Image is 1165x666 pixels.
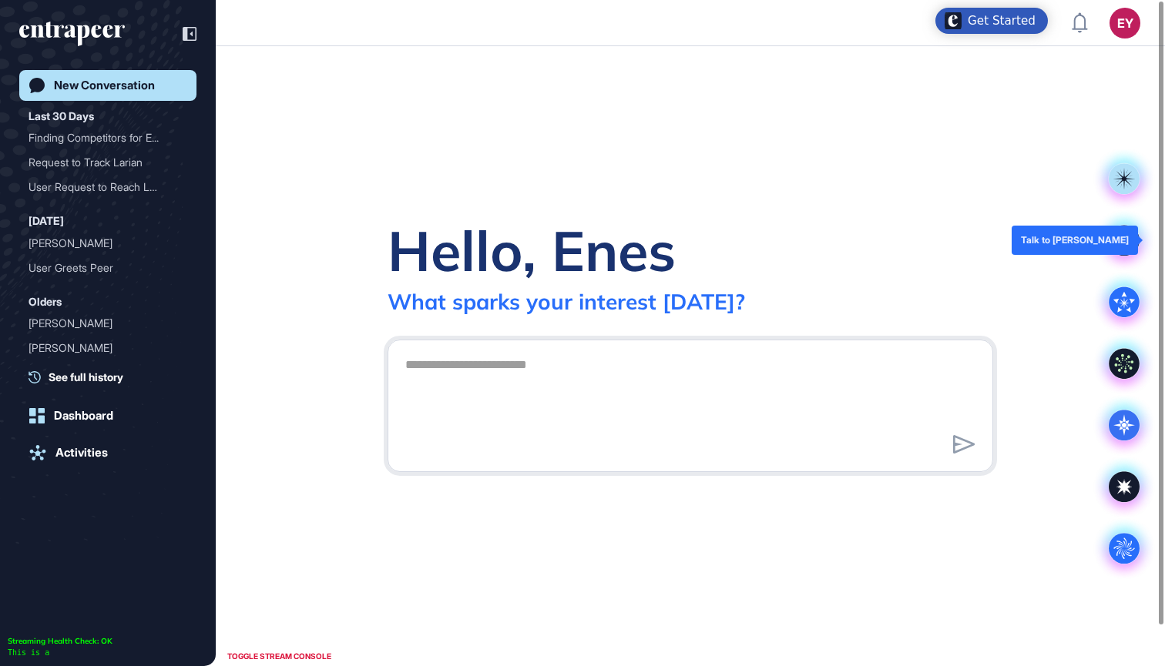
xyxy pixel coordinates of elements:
[55,446,108,460] div: Activities
[29,175,187,199] div: User Request to Reach Larian
[1110,8,1140,38] button: EY
[29,293,62,311] div: Olders
[54,409,113,423] div: Dashboard
[19,400,196,431] a: Dashboard
[29,150,175,175] div: Request to Track Larian
[29,107,94,126] div: Last 30 Days
[29,231,187,256] div: Tracy
[388,216,676,285] div: Hello, Enes
[19,70,196,101] a: New Conversation
[29,231,175,256] div: [PERSON_NAME]
[29,126,187,150] div: Finding Competitors for Eraser
[29,256,187,280] div: User Greets Peer
[19,22,125,46] div: entrapeer-logo
[968,13,1036,28] div: Get Started
[388,288,745,315] div: What sparks your interest [DATE]?
[49,369,123,385] span: See full history
[29,256,175,280] div: User Greets Peer
[29,175,175,199] div: User Request to Reach Lar...
[29,336,187,360] div: Nash
[19,437,196,468] a: Activities
[223,647,335,666] div: TOGGLE STREAM CONSOLE
[29,126,175,150] div: Finding Competitors for E...
[29,311,187,336] div: Nash
[935,8,1048,34] div: Open Get Started checklist
[29,212,64,230] div: [DATE]
[54,79,155,92] div: New Conversation
[29,369,196,385] a: See full history
[29,150,187,175] div: Request to Track Larian
[29,311,175,336] div: [PERSON_NAME]
[945,12,962,29] img: launcher-image-alternative-text
[1021,235,1129,246] div: Talk to [PERSON_NAME]
[29,336,175,360] div: [PERSON_NAME]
